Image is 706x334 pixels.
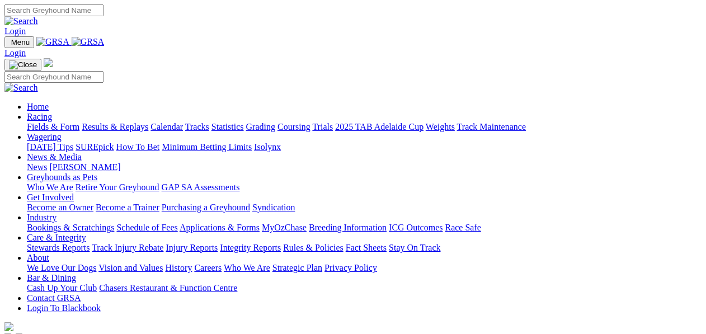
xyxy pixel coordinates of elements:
a: Become an Owner [27,203,93,212]
a: [PERSON_NAME] [49,162,120,172]
a: Privacy Policy [324,263,377,272]
a: Vision and Values [98,263,163,272]
img: logo-grsa-white.png [44,58,53,67]
a: About [27,253,49,262]
a: Home [27,102,49,111]
a: Track Injury Rebate [92,243,163,252]
a: Tracks [185,122,209,131]
a: Careers [194,263,222,272]
a: How To Bet [116,142,160,152]
a: Results & Replays [82,122,148,131]
div: Racing [27,122,702,132]
span: Menu [11,38,30,46]
div: About [27,263,702,273]
div: Get Involved [27,203,702,213]
a: Who We Are [27,182,73,192]
a: Stay On Track [389,243,440,252]
img: Close [9,60,37,69]
a: Race Safe [445,223,481,232]
a: Isolynx [254,142,281,152]
a: Wagering [27,132,62,142]
a: Login [4,48,26,58]
a: Trials [312,122,333,131]
a: [DATE] Tips [27,142,73,152]
a: Grading [246,122,275,131]
a: 2025 TAB Adelaide Cup [335,122,423,131]
a: GAP SA Assessments [162,182,240,192]
a: Breeding Information [309,223,387,232]
a: Contact GRSA [27,293,81,303]
a: Bar & Dining [27,273,76,283]
a: Syndication [252,203,295,212]
a: Greyhounds as Pets [27,172,97,182]
a: History [165,263,192,272]
a: Coursing [277,122,310,131]
a: Fact Sheets [346,243,387,252]
div: Greyhounds as Pets [27,182,702,192]
button: Toggle navigation [4,59,41,71]
div: Care & Integrity [27,243,702,253]
a: SUREpick [76,142,114,152]
a: Bookings & Scratchings [27,223,114,232]
a: Injury Reports [166,243,218,252]
a: Statistics [211,122,244,131]
a: Fields & Form [27,122,79,131]
a: Login To Blackbook [27,303,101,313]
div: Wagering [27,142,702,152]
a: Cash Up Your Club [27,283,97,293]
a: Care & Integrity [27,233,86,242]
a: News [27,162,47,172]
a: ICG Outcomes [389,223,443,232]
a: Login [4,26,26,36]
a: Who We Are [224,263,270,272]
a: Strategic Plan [272,263,322,272]
a: Racing [27,112,52,121]
img: Search [4,16,38,26]
a: Become a Trainer [96,203,159,212]
img: GRSA [36,37,69,47]
a: Get Involved [27,192,74,202]
a: Applications & Forms [180,223,260,232]
a: Stewards Reports [27,243,90,252]
a: Schedule of Fees [116,223,177,232]
a: Calendar [150,122,183,131]
a: Track Maintenance [457,122,526,131]
a: Purchasing a Greyhound [162,203,250,212]
a: Rules & Policies [283,243,343,252]
a: Industry [27,213,57,222]
input: Search [4,71,103,83]
a: News & Media [27,152,82,162]
div: Industry [27,223,702,233]
img: Search [4,83,38,93]
a: We Love Our Dogs [27,263,96,272]
a: MyOzChase [262,223,307,232]
img: GRSA [72,37,105,47]
div: Bar & Dining [27,283,702,293]
div: News & Media [27,162,702,172]
a: Integrity Reports [220,243,281,252]
a: Weights [426,122,455,131]
input: Search [4,4,103,16]
a: Retire Your Greyhound [76,182,159,192]
a: Minimum Betting Limits [162,142,252,152]
a: Chasers Restaurant & Function Centre [99,283,237,293]
button: Toggle navigation [4,36,34,48]
img: logo-grsa-white.png [4,322,13,331]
